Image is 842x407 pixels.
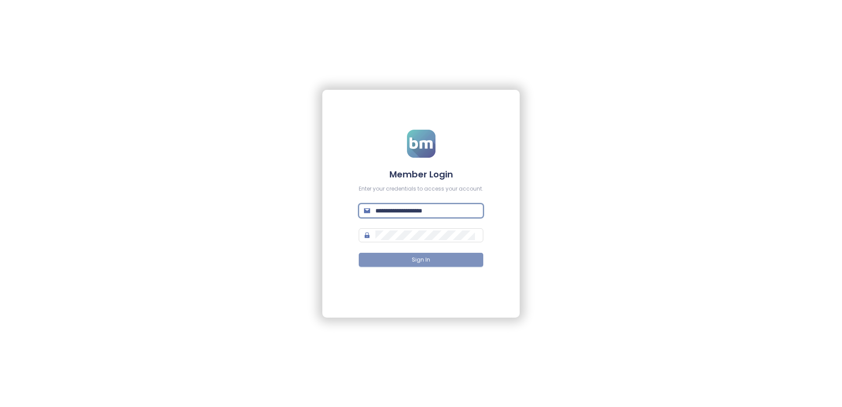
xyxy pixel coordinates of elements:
[412,256,430,264] span: Sign In
[359,168,483,180] h4: Member Login
[407,130,435,158] img: logo
[359,185,483,193] div: Enter your credentials to access your account.
[364,208,370,214] span: mail
[364,232,370,238] span: lock
[359,253,483,267] button: Sign In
